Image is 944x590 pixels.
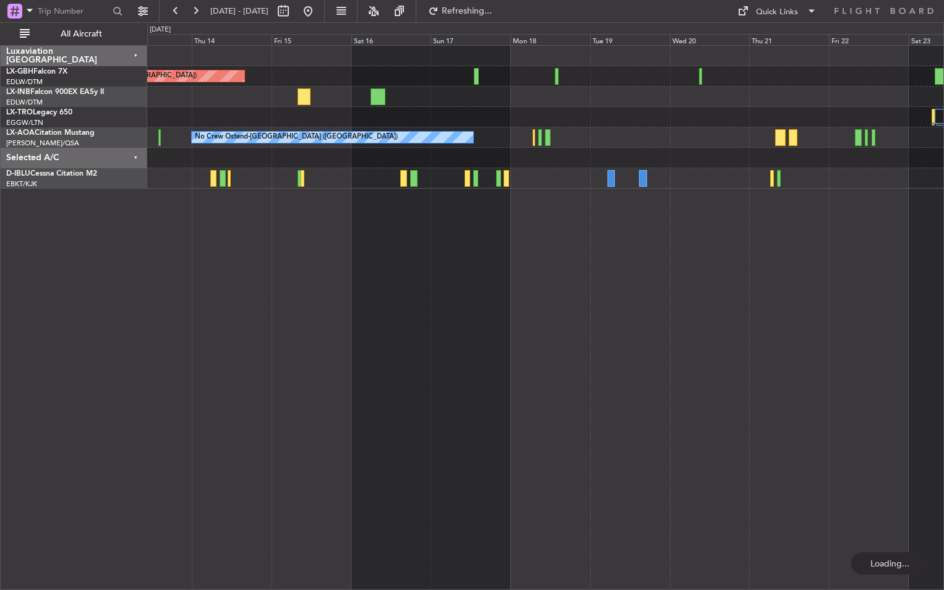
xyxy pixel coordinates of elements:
a: EDLW/DTM [6,77,43,87]
div: Wed 20 [670,34,750,45]
span: LX-TRO [6,109,33,116]
a: LX-GBHFalcon 7X [6,68,67,75]
div: Wed 13 [113,34,192,45]
span: [DATE] - [DATE] [210,6,268,17]
button: Quick Links [731,1,823,21]
button: Refreshing... [423,1,497,21]
span: All Aircraft [32,30,131,38]
input: Trip Number [38,2,109,20]
div: Sun 17 [431,34,510,45]
div: Loading... [851,552,929,575]
div: Tue 19 [590,34,670,45]
a: D-IBLUCessna Citation M2 [6,170,97,177]
a: [PERSON_NAME]/QSA [6,139,79,148]
div: Quick Links [756,6,798,19]
div: Mon 18 [510,34,590,45]
a: LX-INBFalcon 900EX EASy II [6,88,104,96]
div: Thu 21 [749,34,829,45]
a: EGGW/LTN [6,118,43,127]
button: All Aircraft [14,24,134,44]
a: LX-AOACitation Mustang [6,129,95,137]
div: Fri 22 [829,34,909,45]
span: D-IBLU [6,170,30,177]
div: No Crew Ostend-[GEOGRAPHIC_DATA] ([GEOGRAPHIC_DATA]) [195,128,398,147]
div: [DATE] [150,25,171,35]
span: LX-AOA [6,129,35,137]
a: EDLW/DTM [6,98,43,107]
a: LX-TROLegacy 650 [6,109,72,116]
span: LX-INB [6,88,30,96]
div: Sat 16 [351,34,431,45]
span: Refreshing... [441,7,493,15]
div: Thu 14 [192,34,272,45]
a: EBKT/KJK [6,179,37,189]
div: Fri 15 [272,34,351,45]
span: LX-GBH [6,68,33,75]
